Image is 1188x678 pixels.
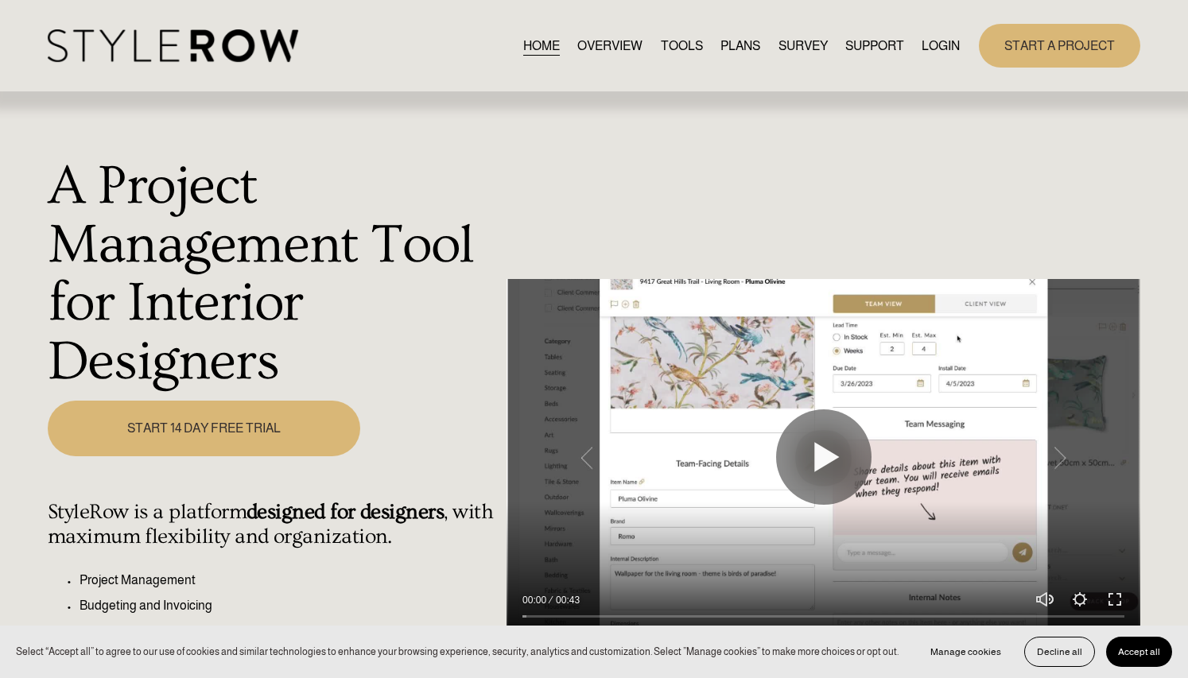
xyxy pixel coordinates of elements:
span: Accept all [1118,646,1160,657]
h1: A Project Management Tool for Interior Designers [48,157,498,392]
div: Duration [550,592,584,608]
button: Manage cookies [918,637,1013,667]
img: StyleRow [48,29,298,62]
a: START 14 DAY FREE TRIAL [48,401,360,456]
a: HOME [523,35,560,56]
p: Client Presentation Dashboard [80,622,498,641]
button: Decline all [1024,637,1095,667]
span: Decline all [1037,646,1082,657]
h4: StyleRow is a platform , with maximum flexibility and organization. [48,500,498,550]
p: Budgeting and Invoicing [80,596,498,615]
a: OVERVIEW [577,35,643,56]
a: LOGIN [922,35,960,56]
p: Select “Accept all” to agree to our use of cookies and similar technologies to enhance your brows... [16,645,899,660]
div: Current time [522,592,550,608]
a: START A PROJECT [979,24,1140,68]
span: SUPPORT [845,37,904,56]
a: SURVEY [778,35,828,56]
p: Project Management [80,571,498,590]
a: folder dropdown [845,35,904,56]
a: TOOLS [661,35,703,56]
strong: designed for designers [247,500,444,524]
button: Play [776,409,872,505]
span: Manage cookies [930,646,1001,657]
input: Seek [522,611,1124,622]
button: Accept all [1106,637,1172,667]
a: PLANS [720,35,760,56]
